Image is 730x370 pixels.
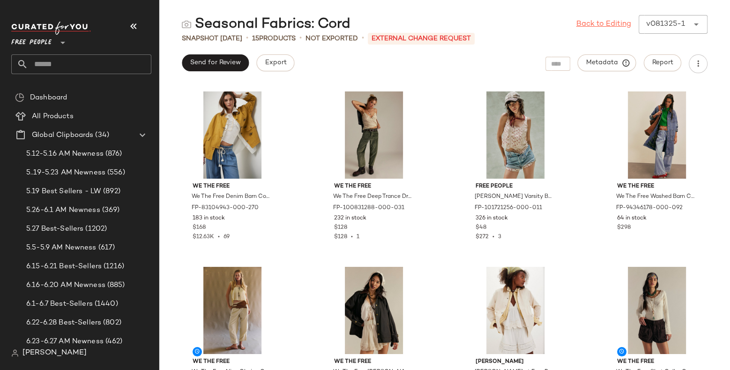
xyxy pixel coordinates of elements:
button: Send for Review [182,54,249,71]
span: $128 [334,224,347,232]
span: 5.26-6.1 AM Newness [26,205,100,216]
span: (1440) [93,299,118,310]
span: • [347,234,357,240]
span: 6.23-6.27 AM Newness [26,336,104,347]
p: External Change Request [368,33,475,45]
img: 101721256_011_f [468,91,563,179]
span: Global Clipboards [32,130,93,141]
span: $12.63K [193,234,214,240]
span: 326 in stock [476,214,508,223]
span: We The Free Washed Barn Coat Jacket at Free People in Blue, Size: XL [616,193,696,201]
span: 5.19 Best Sellers - LW [26,186,101,197]
img: svg%3e [15,93,24,102]
span: (369) [100,205,120,216]
span: $168 [193,224,206,232]
button: Export [256,54,294,71]
span: Send for Review [190,59,241,67]
span: • [214,234,223,240]
span: Free People [476,182,555,191]
span: [PERSON_NAME] [22,347,87,359]
span: Not Exported [305,34,358,44]
button: Metadata [578,54,636,71]
img: svg%3e [182,20,191,29]
span: 6.22-6.28 Best-Sellers [26,317,101,328]
span: 6.16-6.20 AM Newness [26,280,105,291]
span: 5.5-5.9 AM Newness [26,242,97,253]
span: Free People [11,32,52,49]
span: 15 [252,35,259,42]
img: 94346178_092_0 [610,91,704,179]
span: • [246,33,248,44]
span: • [489,234,498,240]
img: svg%3e [11,349,19,357]
span: FP-100831288-000-031 [333,204,404,212]
span: $298 [617,224,631,232]
span: Export [264,59,286,67]
span: 232 in stock [334,214,366,223]
span: 3 [498,234,501,240]
span: FP-101721256-000-011 [475,204,542,212]
img: 100831288_031_a [327,91,421,179]
span: We The Free Denim Barn Coat Jacket at Free People in Yellow, Size: XL [192,193,271,201]
span: All Products [32,111,74,122]
img: 97950794_011_a [468,267,563,354]
span: (556) [105,167,125,178]
div: Seasonal Fabrics: Cord [182,15,350,34]
div: Products [252,34,296,44]
span: [PERSON_NAME] Varsity Baseball Hat by Free People in White [475,193,554,201]
span: (617) [97,242,115,253]
span: 6.15-6.21 Best-Sellers [26,261,102,272]
span: $128 [334,234,347,240]
div: v081325-1 [646,19,685,30]
span: (876) [104,149,122,159]
img: 102141108_020_a [610,267,704,354]
span: FP-94346178-000-092 [616,204,683,212]
span: We The Free Deep Trance Dropped Corduroy Jeans at Free People in Green, Size: 30 [333,193,413,201]
span: We The Free [617,182,697,191]
span: We The Free [334,358,414,366]
span: Dashboard [30,92,67,103]
span: 1 [357,234,359,240]
span: Snapshot [DATE] [182,34,242,44]
span: 6.1-6.7 Best-Sellers [26,299,93,310]
span: 5.27 Best-Sellers [26,224,83,234]
span: We The Free [334,182,414,191]
span: (1216) [102,261,124,272]
span: We The Free [617,358,697,366]
span: 5..19-5.23 AM Newness [26,167,105,178]
span: (892) [101,186,120,197]
a: Back to Editing [576,19,631,30]
span: 183 in stock [193,214,225,223]
span: $272 [476,234,489,240]
span: (1202) [83,224,107,234]
span: • [299,33,302,44]
span: (462) [104,336,123,347]
span: We The Free [193,182,272,191]
span: We The Free [193,358,272,366]
span: Metadata [586,59,628,67]
span: (885) [105,280,125,291]
img: cfy_white_logo.C9jOOHJF.svg [11,22,91,35]
span: 64 in stock [617,214,647,223]
span: Report [652,59,673,67]
span: [PERSON_NAME] [476,358,555,366]
span: • [362,33,364,44]
span: (34) [93,130,109,141]
span: (802) [101,317,121,328]
img: 83104943_270_a [185,91,280,179]
span: FP-83104943-000-270 [192,204,259,212]
span: 5.12-5.16 AM Newness [26,149,104,159]
span: $48 [476,224,486,232]
button: Report [644,54,681,71]
img: 84893379_230_k [327,267,421,354]
span: 69 [223,234,230,240]
img: 101788289_012_0 [185,267,280,354]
